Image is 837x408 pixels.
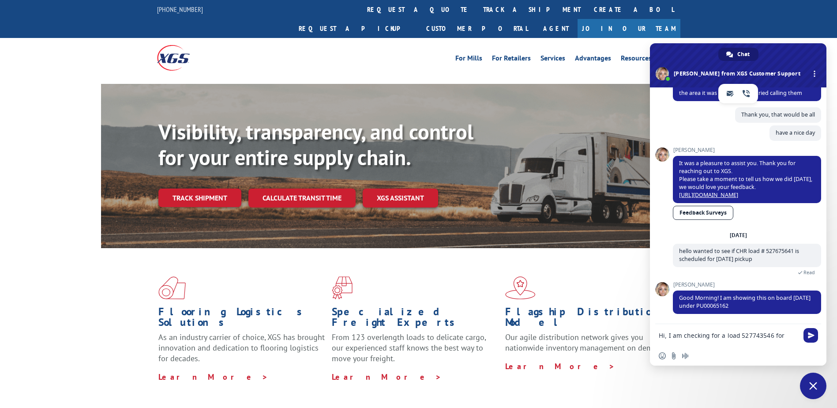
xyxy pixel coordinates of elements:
[505,276,536,299] img: xgs-icon-flagship-distribution-model-red
[673,282,821,288] span: [PERSON_NAME]
[158,372,268,382] a: Learn More >
[332,276,353,299] img: xgs-icon-focused-on-flooring-red
[158,332,325,363] span: As an industry carrier of choice, XGS has brought innovation and dedication to flooring logistics...
[332,306,499,332] h1: Specialized Freight Experts
[363,189,438,208] a: XGS ASSISTANT
[292,19,420,38] a: Request a pickup
[332,372,442,382] a: Learn More >
[670,352,677,359] span: Send a file
[730,233,747,238] div: [DATE]
[673,147,821,153] span: [PERSON_NAME]
[158,306,325,332] h1: Flooring Logistics Solutions
[578,19,680,38] a: Join Our Team
[248,189,356,208] a: Calculate transit time
[505,306,672,332] h1: Flagship Distribution Model
[803,328,818,343] span: Send
[737,48,750,61] span: Chat
[679,191,738,199] a: [URL][DOMAIN_NAME]
[420,19,534,38] a: Customer Portal
[455,55,482,64] a: For Mills
[575,55,611,64] a: Advantages
[800,373,826,399] div: Close chat
[682,352,689,359] span: Audio message
[659,352,666,359] span: Insert an emoji
[621,55,652,64] a: Resources
[492,55,531,64] a: For Retailers
[158,189,241,207] a: Track shipment
[803,269,815,276] span: Read
[679,159,812,199] span: It was a pleasure to assist you. Thank you for reaching out to XGS. Please take a moment to tell ...
[738,86,754,102] a: phone
[679,294,811,310] span: Good Morning! I am showing this on board [DATE] under PU00065162
[722,86,738,102] a: email
[741,111,815,118] span: Thank you, that would be all
[718,48,758,61] div: Chat
[809,68,821,80] div: More channels
[540,55,565,64] a: Services
[158,118,473,171] b: Visibility, transparency, and control for your entire supply chain.
[659,332,798,340] textarea: Compose your message...
[673,206,733,220] a: Feedback Surveys
[505,332,668,353] span: Our agile distribution network gives you nationwide inventory management on demand.
[534,19,578,38] a: Agent
[776,129,815,136] span: have a nice day
[332,332,499,371] p: From 123 overlength loads to delicate cargo, our experienced staff knows the best way to move you...
[157,5,203,14] a: [PHONE_NUMBER]
[158,276,186,299] img: xgs-icon-total-supply-chain-intelligence-red
[679,247,799,263] span: hello wanted to see if CHR load # 527675641 is scheduled for [DATE] pickup
[505,361,615,371] a: Learn More >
